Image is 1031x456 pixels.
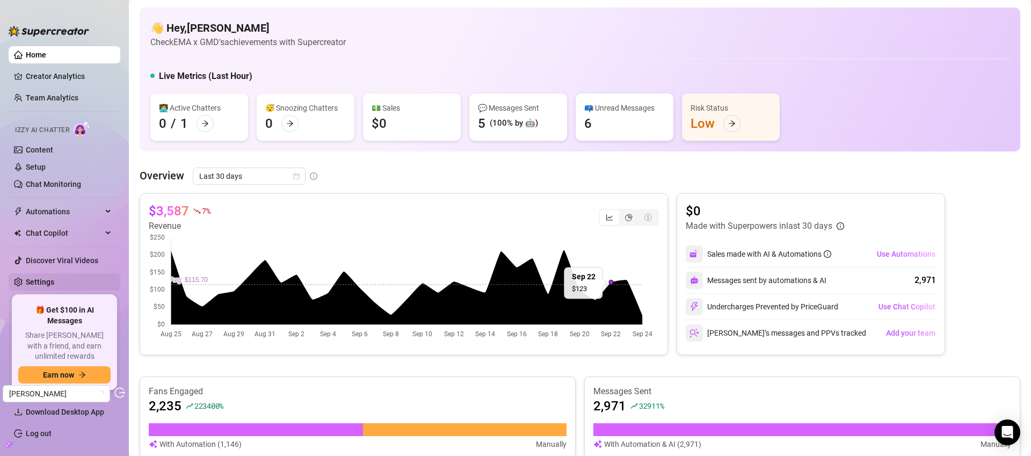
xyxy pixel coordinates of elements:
a: Creator Analytics [26,68,112,85]
button: Use Chat Copilot [878,298,936,315]
article: Overview [140,168,184,184]
div: 6 [584,115,592,132]
span: info-circle [824,250,831,258]
span: logout [114,387,125,398]
span: David Marmon [9,386,104,402]
div: Messages sent by automations & AI [686,272,826,289]
a: Setup [26,163,46,171]
span: Download Desktop App [26,408,104,416]
span: arrow-right [201,120,209,127]
span: info-circle [837,222,844,230]
span: pie-chart [625,214,633,221]
div: segmented control [599,209,659,226]
div: 0 [159,115,166,132]
div: 1 [180,115,188,132]
img: svg%3e [689,328,699,338]
div: Sales made with AI & Automations [707,248,831,260]
div: 2,971 [914,274,936,287]
span: fall [193,207,201,215]
article: $3,587 [149,202,189,220]
span: 223400 % [194,401,223,411]
span: Use Automations [877,250,935,258]
article: Check EMA x GMD's achievements with Supercreator [150,35,346,49]
span: Chat Copilot [26,225,102,242]
article: Messages Sent [593,386,1011,397]
span: line-chart [606,214,613,221]
div: 📪 Unread Messages [584,102,665,114]
article: Manually [536,438,567,450]
span: thunderbolt [14,207,23,216]
span: download [14,408,23,416]
a: Content [26,146,53,154]
span: 🎁 Get $100 in AI Messages [18,305,111,326]
article: 2,235 [149,397,181,415]
div: Risk Status [691,102,771,114]
div: 💵 Sales [372,102,452,114]
div: $0 [372,115,387,132]
h5: Live Metrics (Last Hour) [159,70,252,83]
img: svg%3e [149,438,157,450]
article: With Automation & AI (2,971) [604,438,701,450]
span: 32911 % [639,401,664,411]
a: Log out [26,429,52,438]
article: $0 [686,202,844,220]
article: 2,971 [593,397,626,415]
img: Chat Copilot [14,229,21,237]
span: arrow-right [728,120,736,127]
div: 0 [265,115,273,132]
span: info-circle [310,172,317,180]
div: [PERSON_NAME]’s messages and PPVs tracked [686,324,866,342]
span: Automations [26,203,102,220]
article: With Automation (1,146) [159,438,242,450]
a: Team Analytics [26,93,78,102]
img: logo-BBDzfeDw.svg [9,26,89,37]
div: 💬 Messages Sent [478,102,558,114]
img: AI Chatter [74,121,90,136]
div: Undercharges Prevented by PriceGuard [686,298,838,315]
span: Earn now [43,371,74,379]
button: Add your team [885,324,936,342]
img: svg%3e [689,249,699,259]
span: calendar [293,173,300,179]
span: Izzy AI Chatter [15,125,69,135]
button: Use Automations [876,245,936,263]
span: Last 30 days [199,168,299,184]
a: Settings [26,278,54,286]
div: 😴 Snoozing Chatters [265,102,346,114]
img: svg%3e [593,438,602,450]
div: Open Intercom Messenger [994,419,1020,445]
span: rise [630,402,638,410]
article: Made with Superpowers in last 30 days [686,220,832,233]
span: Use Chat Copilot [878,302,935,311]
a: Home [26,50,46,59]
article: Revenue [149,220,210,233]
span: Share [PERSON_NAME] with a friend, and earn unlimited rewards [18,330,111,362]
div: (100% by 🤖) [490,117,538,130]
span: loading [98,390,104,397]
a: Chat Monitoring [26,180,81,189]
span: arrow-right [78,371,86,379]
article: Fans Engaged [149,386,567,397]
span: dollar-circle [644,214,652,221]
img: svg%3e [689,302,699,312]
a: Discover Viral Videos [26,256,98,265]
div: 👩‍💻 Active Chatters [159,102,239,114]
article: Manually [981,438,1011,450]
span: 7 % [202,206,210,216]
div: 5 [478,115,485,132]
span: arrow-right [286,120,294,127]
span: build [5,441,13,448]
button: Earn nowarrow-right [18,366,111,383]
span: rise [186,402,193,410]
span: Add your team [886,329,935,337]
h4: 👋 Hey, [PERSON_NAME] [150,20,346,35]
img: svg%3e [690,276,699,285]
